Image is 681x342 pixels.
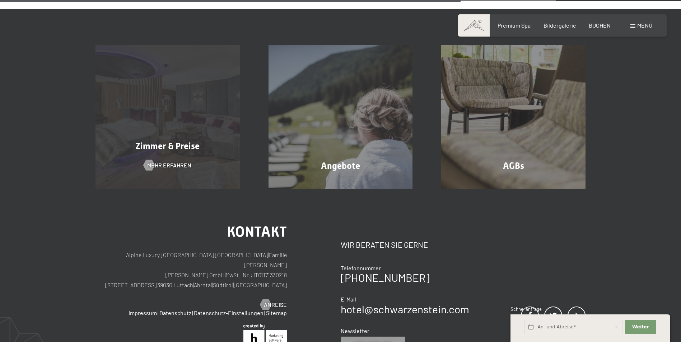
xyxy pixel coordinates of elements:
[341,303,469,315] a: hotel@schwarzenstein.com
[625,320,656,334] button: Weiter
[135,141,200,151] span: Zimmer & Preise
[341,296,356,303] span: E-Mail
[427,45,600,189] a: Buchung AGBs
[264,301,287,309] span: Anreise
[341,240,428,249] span: Wir beraten Sie gerne
[81,45,254,189] a: Buchung Zimmer & Preise Mehr erfahren
[341,327,369,334] span: Newsletter
[158,309,159,316] span: |
[95,250,287,290] p: Alpine Luxury [GEOGRAPHIC_DATA] [GEOGRAPHIC_DATA] Familie [PERSON_NAME] [PERSON_NAME] GmbH MwSt.-...
[341,265,381,271] span: Telefonnummer
[193,281,194,288] span: |
[268,251,269,258] span: |
[212,281,213,288] span: |
[129,309,157,316] a: Impressum
[194,309,263,316] a: Datenschutz-Einstellungen
[233,281,234,288] span: |
[192,309,193,316] span: |
[254,45,427,189] a: Buchung Angebote
[503,161,524,171] span: AGBs
[589,22,611,29] a: BUCHEN
[159,309,191,316] a: Datenschutz
[147,161,191,169] span: Mehr erfahren
[264,309,265,316] span: |
[260,301,287,309] a: Anreise
[632,324,649,330] span: Weiter
[157,281,157,288] span: |
[321,161,360,171] span: Angebote
[544,22,576,29] a: Bildergalerie
[266,309,287,316] a: Sitemap
[498,22,531,29] a: Premium Spa
[510,306,542,312] span: Schnellanfrage
[637,22,652,29] span: Menü
[227,223,287,240] span: Kontakt
[341,271,429,284] a: [PHONE_NUMBER]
